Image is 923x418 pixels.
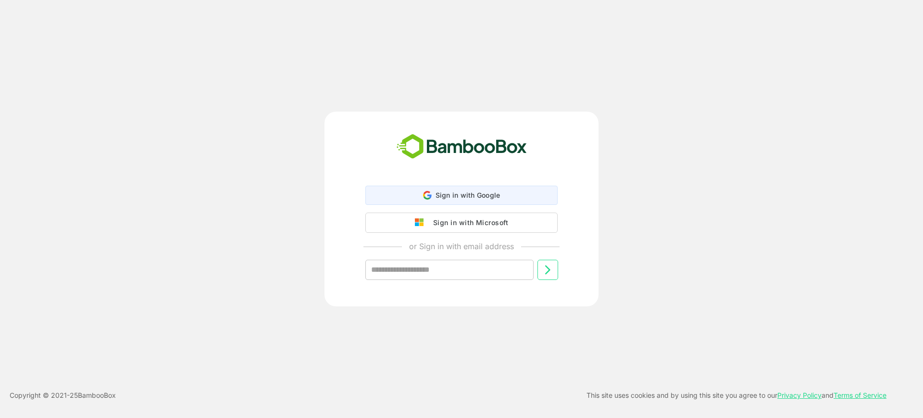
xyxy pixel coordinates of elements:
[586,390,886,401] p: This site uses cookies and by using this site you agree to our and
[834,391,886,399] a: Terms of Service
[777,391,822,399] a: Privacy Policy
[409,241,514,252] p: or Sign in with email address
[436,191,500,199] span: Sign in with Google
[10,390,116,401] p: Copyright © 2021- 25 BambooBox
[415,218,428,227] img: google
[428,216,508,229] div: Sign in with Microsoft
[365,213,558,233] button: Sign in with Microsoft
[391,131,532,163] img: bamboobox
[365,186,558,205] div: Sign in with Google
